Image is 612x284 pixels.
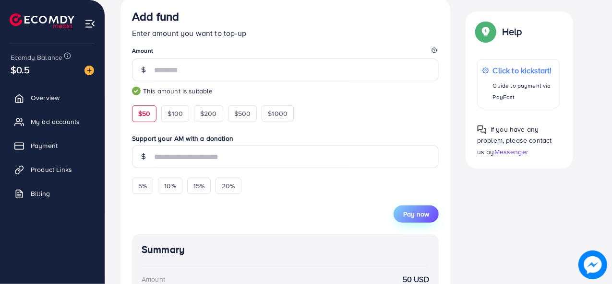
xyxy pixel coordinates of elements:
span: My ad accounts [31,117,80,126]
button: Pay now [394,205,439,223]
a: Payment [7,136,97,155]
h3: Add fund [132,10,179,23]
span: $100 [168,109,183,118]
span: Billing [31,189,50,198]
a: Product Links [7,160,97,179]
span: 20% [222,181,235,191]
p: Guide to payment via PayFast [493,80,554,103]
img: guide [132,87,141,95]
span: Pay now [403,209,429,219]
img: Popup guide [477,125,487,135]
img: Popup guide [477,23,494,40]
a: My ad accounts [7,112,97,131]
p: Click to kickstart! [493,65,554,76]
img: image [84,66,94,75]
img: logo [10,13,74,28]
small: This amount is suitable [132,86,439,96]
span: 5% [138,181,147,191]
p: Help [502,26,522,37]
span: $500 [234,109,251,118]
span: $200 [200,109,217,118]
span: 15% [193,181,204,191]
span: 10% [164,181,176,191]
span: Messenger [494,147,528,156]
a: Overview [7,88,97,107]
span: Payment [31,141,58,150]
span: $0.5 [11,63,30,77]
span: $50 [138,109,150,118]
span: $1000 [268,109,288,118]
span: Ecomdy Balance [11,53,62,62]
label: Support your AM with a donation [132,134,439,143]
p: Enter amount you want to top-up [132,27,439,39]
span: Overview [31,93,60,102]
legend: Amount [132,46,439,58]
img: menu [84,18,96,29]
span: If you have any problem, please contact us by [477,125,552,156]
a: Billing [7,184,97,203]
img: image [579,251,607,279]
h4: Summary [142,244,429,256]
div: Amount [142,274,165,284]
span: Product Links [31,165,72,174]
